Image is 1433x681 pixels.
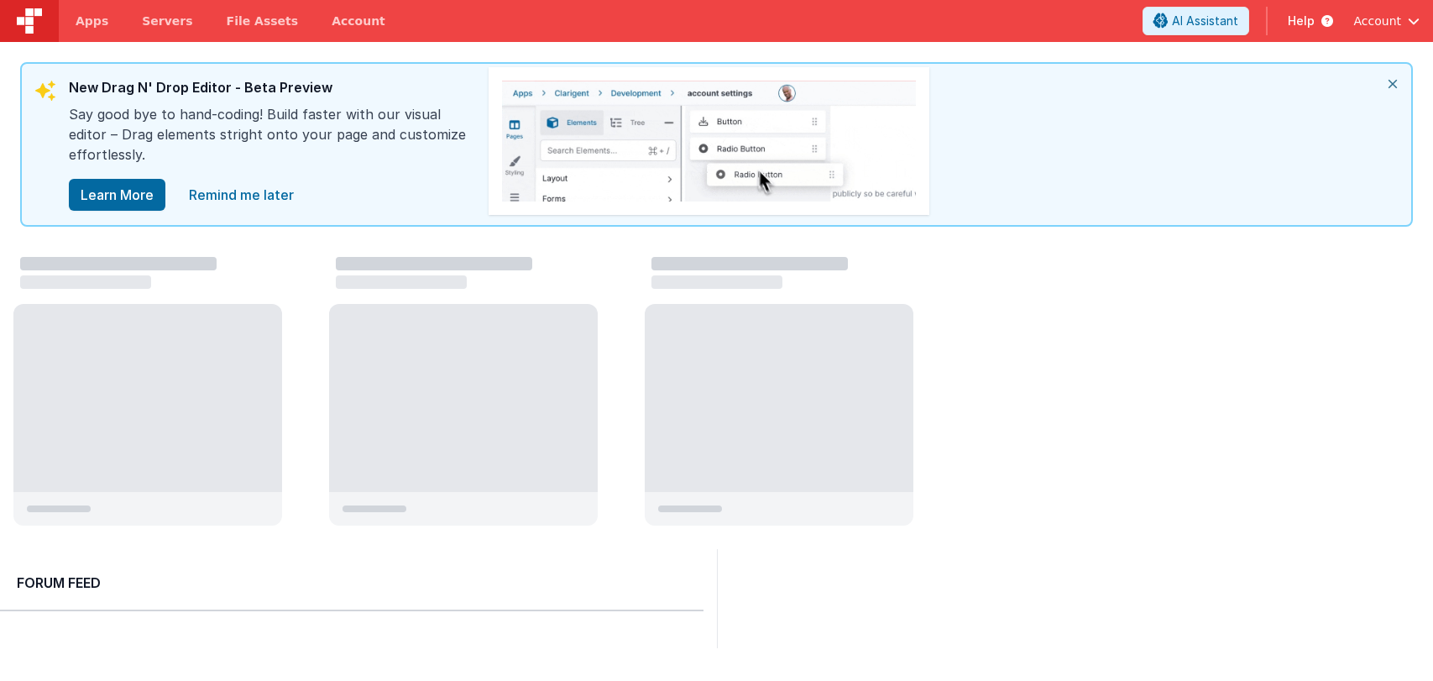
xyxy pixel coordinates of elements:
button: Learn More [69,179,165,211]
span: Help [1288,13,1315,29]
span: Servers [142,13,192,29]
button: AI Assistant [1143,7,1249,35]
div: New Drag N' Drop Editor - Beta Preview [69,77,472,104]
i: close [1374,64,1411,104]
button: Account [1353,13,1420,29]
h2: Forum Feed [17,573,687,593]
span: File Assets [227,13,299,29]
span: Account [1353,13,1401,29]
span: Apps [76,13,108,29]
div: Say good bye to hand-coding! Build faster with our visual editor – Drag elements stright onto you... [69,104,472,178]
a: close [179,178,304,212]
span: AI Assistant [1172,13,1238,29]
